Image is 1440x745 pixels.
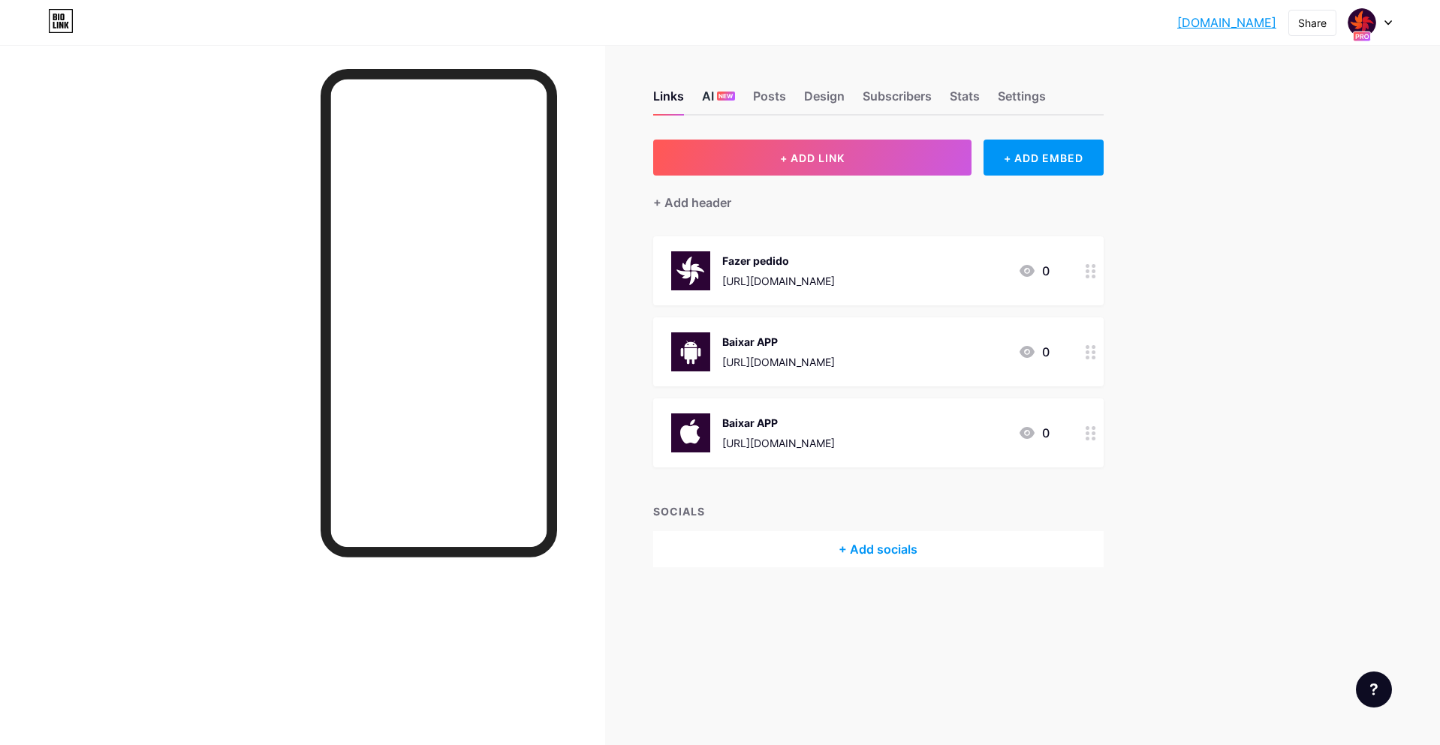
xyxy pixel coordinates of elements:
[804,87,845,114] div: Design
[653,87,684,114] div: Links
[780,152,845,164] span: + ADD LINK
[1018,262,1050,280] div: 0
[1348,8,1376,37] img: ventosfood
[1018,343,1050,361] div: 0
[722,253,835,269] div: Fazer pedido
[722,435,835,451] div: [URL][DOMAIN_NAME]
[722,273,835,289] div: [URL][DOMAIN_NAME]
[722,334,835,350] div: Baixar APP
[702,87,735,114] div: AI
[671,251,710,290] img: Fazer pedido
[671,332,710,371] img: Baixar APP
[653,503,1104,519] div: SOCIALS
[718,92,733,101] span: NEW
[950,87,980,114] div: Stats
[671,413,710,452] img: Baixar APP
[653,140,972,176] button: + ADD LINK
[653,194,731,212] div: + Add header
[1177,14,1276,32] a: [DOMAIN_NAME]
[653,531,1104,567] div: + Add socials
[753,87,786,114] div: Posts
[998,87,1046,114] div: Settings
[1298,15,1327,31] div: Share
[722,415,835,431] div: Baixar APP
[863,87,932,114] div: Subscribers
[1018,424,1050,442] div: 0
[984,140,1103,176] div: + ADD EMBED
[722,354,835,370] div: [URL][DOMAIN_NAME]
